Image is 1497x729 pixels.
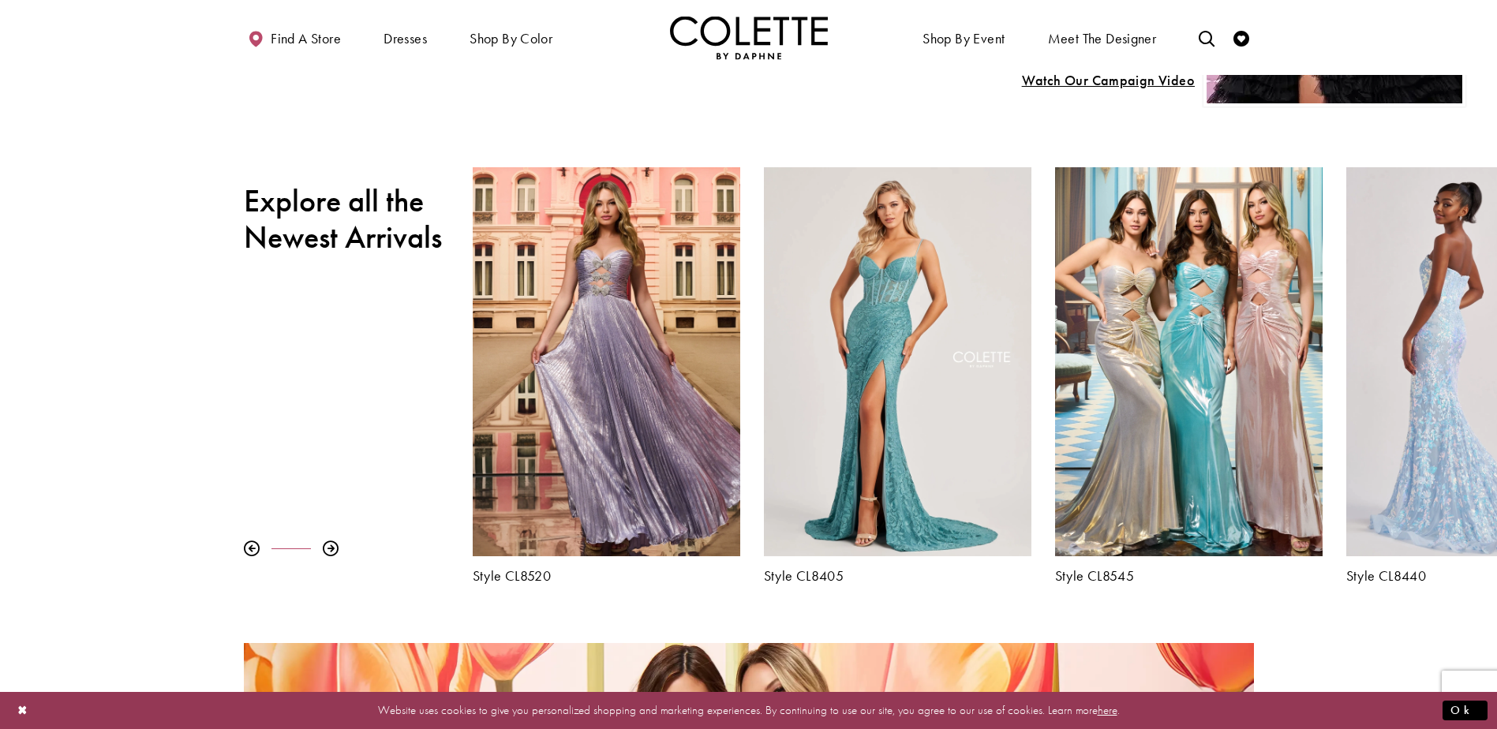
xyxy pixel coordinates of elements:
img: Colette by Daphne [670,16,828,59]
a: here [1098,702,1117,718]
h2: Explore all the Newest Arrivals [244,183,449,256]
span: Shop by color [466,16,556,59]
a: Visit Colette by Daphne Style No. CL8520 Page [473,167,740,556]
div: Colette by Daphne Style No. CL8520 [461,155,752,596]
a: Check Wishlist [1229,16,1253,59]
a: Find a store [244,16,345,59]
span: Shop By Event [923,31,1005,47]
span: Dresses [380,16,431,59]
span: Dresses [384,31,427,47]
button: Close Dialog [9,697,36,724]
div: Colette by Daphne Style No. CL8405 [752,155,1043,596]
span: Find a store [271,31,341,47]
span: Shop By Event [919,16,1009,59]
span: Shop by color [470,31,552,47]
a: Visit Colette by Daphne Style No. CL8545 Page [1055,167,1323,556]
a: Visit Colette by Daphne Style No. CL8405 Page [764,167,1031,556]
p: Website uses cookies to give you personalized shopping and marketing experiences. By continuing t... [114,700,1383,721]
div: Colette by Daphne Style No. CL8545 [1043,155,1334,596]
a: Style CL8405 [764,568,1031,584]
a: Meet the designer [1044,16,1161,59]
a: Toggle search [1195,16,1218,59]
a: Visit Home Page [670,16,828,59]
a: Style CL8520 [473,568,740,584]
span: Meet the designer [1048,31,1157,47]
span: Play Slide #15 Video [1021,73,1195,88]
a: Style CL8545 [1055,568,1323,584]
button: Submit Dialog [1443,701,1488,720]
